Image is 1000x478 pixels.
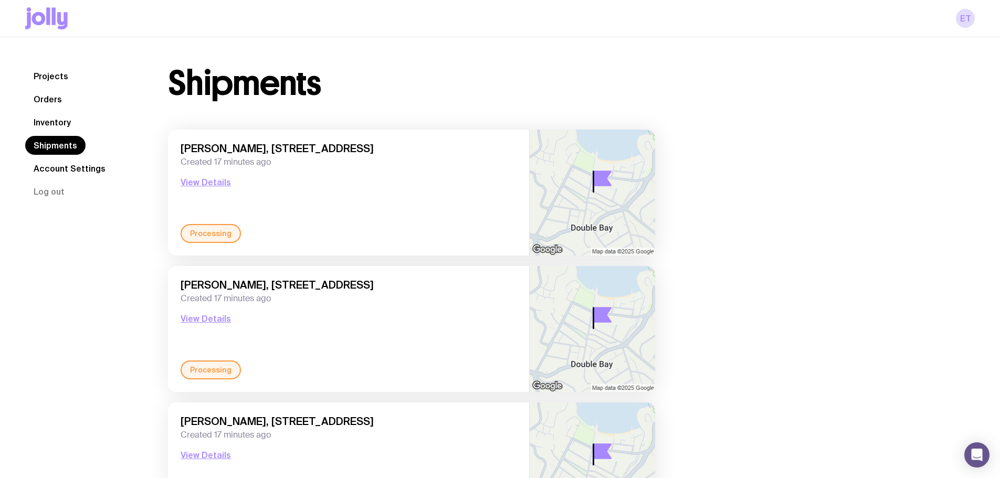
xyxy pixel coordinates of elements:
span: [PERSON_NAME], [STREET_ADDRESS] [181,415,517,428]
span: [PERSON_NAME], [STREET_ADDRESS] [181,279,517,291]
a: Account Settings [25,159,114,178]
div: Open Intercom Messenger [964,442,990,468]
a: Orders [25,90,70,109]
span: Created 17 minutes ago [181,157,517,167]
span: Created 17 minutes ago [181,430,517,440]
img: staticmap [530,130,655,256]
a: Shipments [25,136,86,155]
div: Processing [181,224,241,243]
button: View Details [181,176,231,188]
button: Log out [25,182,73,201]
button: View Details [181,449,231,461]
a: ET [956,9,975,28]
a: Projects [25,67,77,86]
div: Processing [181,360,241,379]
img: staticmap [530,266,655,392]
h1: Shipments [168,67,321,100]
button: View Details [181,312,231,325]
span: Created 17 minutes ago [181,293,517,304]
span: [PERSON_NAME], [STREET_ADDRESS] [181,142,517,155]
a: Inventory [25,113,79,132]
